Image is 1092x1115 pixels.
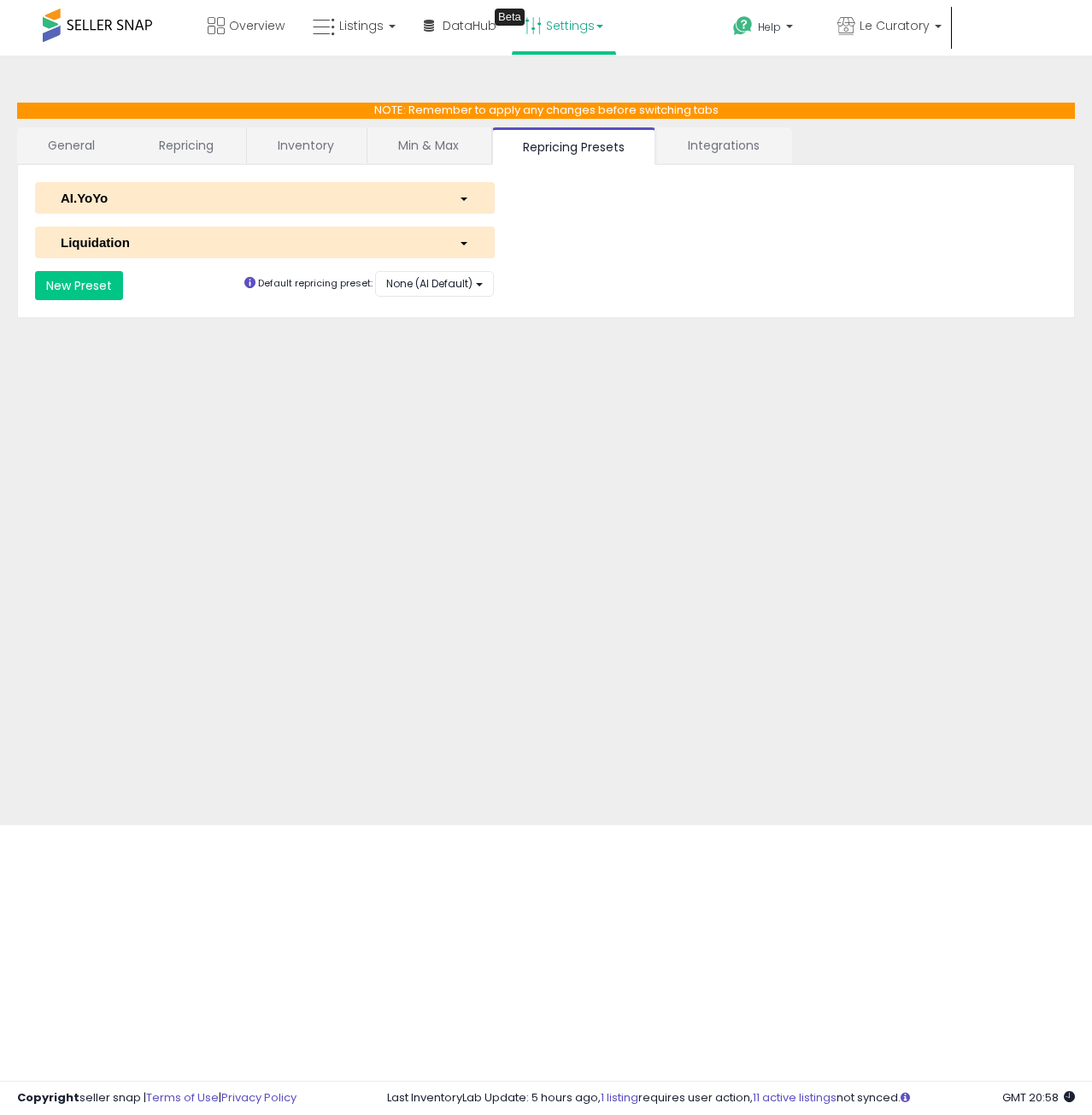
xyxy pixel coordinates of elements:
[495,9,525,26] div: Tooltip anchor
[657,127,790,163] a: Integrations
[386,276,473,291] span: None (AI Default)
[375,271,494,296] button: None (AI Default)
[367,127,490,163] a: Min & Max
[719,3,822,56] a: Help
[128,127,244,163] a: Repricing
[860,17,930,34] span: Le Curatory
[247,127,365,163] a: Inventory
[35,182,495,214] button: AI.YoYo
[35,227,495,258] button: Liquidation
[732,15,754,37] i: Get Help
[258,277,373,291] small: Default repricing preset:
[339,17,384,34] span: Listings
[229,17,285,34] span: Overview
[492,127,655,165] a: Repricing Presets
[17,103,1075,119] p: NOTE: Remember to apply any changes before switching tabs
[17,127,126,163] a: General
[443,17,496,34] span: DataHub
[35,271,123,300] button: New Preset
[48,189,446,207] div: AI.YoYo
[48,233,446,251] div: Liquidation
[758,20,781,34] span: Help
